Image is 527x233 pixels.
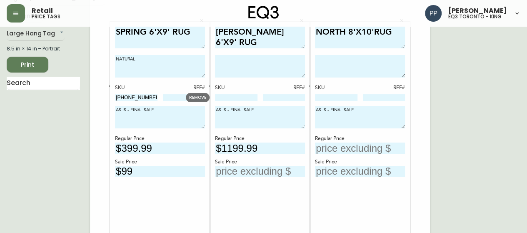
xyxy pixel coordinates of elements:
[115,143,205,154] input: price excluding $
[263,84,305,92] div: REF#
[115,84,157,92] div: SKU
[315,84,357,92] div: SKU
[163,84,205,92] div: REF#
[215,166,305,177] input: price excluding $
[115,26,205,49] textarea: SPRING 6'X9' RUG
[115,55,205,78] textarea: NATURAL
[425,5,442,22] img: 93ed64739deb6bac3372f15ae91c6632
[7,27,65,41] div: Large Hang Tag
[32,14,60,19] h5: price tags
[315,135,405,143] div: Regular Price
[115,158,205,166] div: Sale Price
[215,143,305,154] input: price excluding $
[115,106,205,128] textarea: AS IS - FINAL SALE
[215,106,305,128] textarea: AS IS - FINAL SALE
[363,84,405,92] div: REF#
[215,26,305,49] textarea: [PERSON_NAME] 6'X9' RUG
[7,77,80,90] input: Search
[448,14,502,19] h5: eq3 toronto - king
[215,158,305,166] div: Sale Price
[115,166,205,177] input: price excluding $
[315,106,405,128] textarea: AS IS - FINAL SALE
[7,45,80,53] div: 8.5 in × 14 in – Portrait
[448,8,507,14] span: [PERSON_NAME]
[315,143,405,154] input: price excluding $
[32,8,53,14] span: Retail
[248,6,279,19] img: logo
[315,26,405,49] textarea: NORTH 8'X10'RUG
[315,166,405,177] input: price excluding $
[315,158,405,166] div: Sale Price
[115,135,205,143] div: Regular Price
[215,84,257,92] div: SKU
[215,135,305,143] div: Regular Price
[7,57,48,73] button: Print
[189,94,206,100] span: REMOVE
[13,60,42,70] span: Print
